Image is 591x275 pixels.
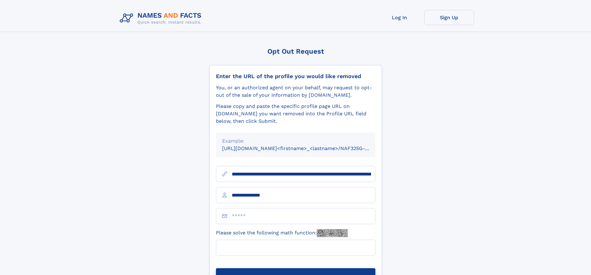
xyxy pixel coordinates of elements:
div: You, or an authorized agent on your behalf, may request to opt-out of the sale of your informatio... [216,84,375,99]
img: Logo Names and Facts [117,10,207,27]
label: Please solve the following math function: [216,229,348,237]
div: Please copy and paste the specific profile page URL on [DOMAIN_NAME] you want removed into the Pr... [216,103,375,125]
a: Sign Up [424,10,474,25]
div: Example: [222,137,369,145]
small: [URL][DOMAIN_NAME]<firstname>_<lastname>/NAF325G-xxxxxxxx [222,145,387,151]
div: Opt Out Request [209,47,382,55]
a: Log In [375,10,424,25]
div: Enter the URL of the profile you would like removed [216,73,375,80]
